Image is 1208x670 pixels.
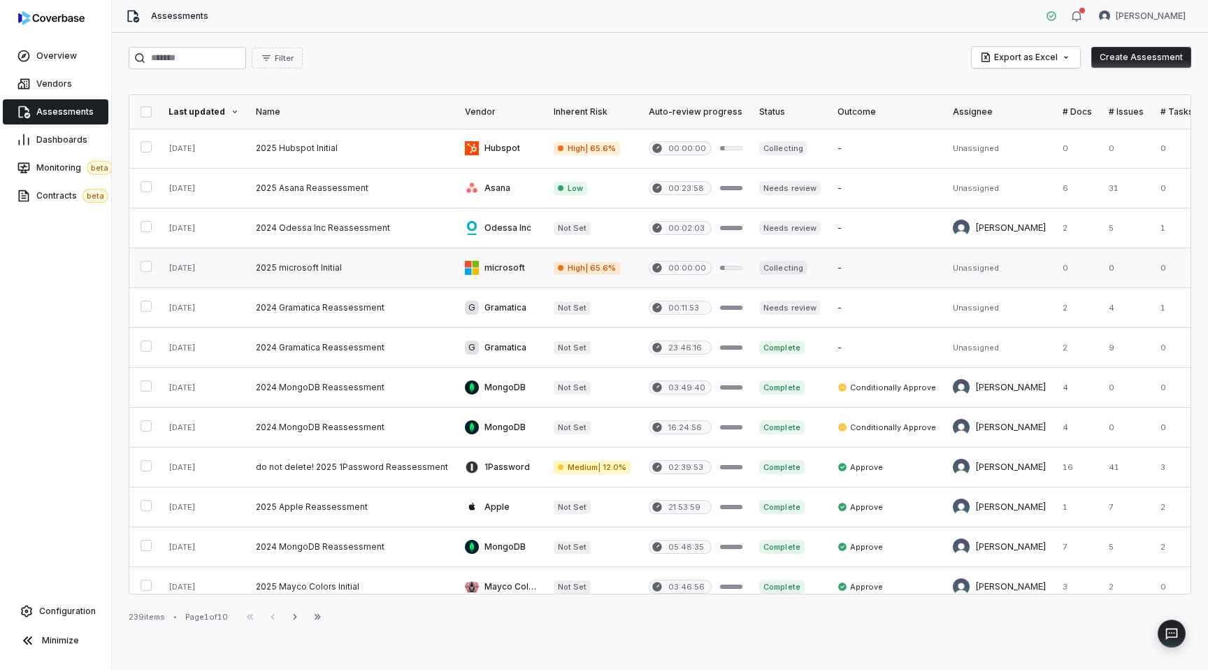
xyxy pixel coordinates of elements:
[168,106,239,117] div: Last updated
[1063,106,1092,117] div: # Docs
[829,328,944,368] td: -
[759,106,820,117] div: Status
[275,53,294,64] span: Filter
[1091,47,1191,68] button: Create Assessment
[36,189,108,203] span: Contracts
[3,183,108,208] a: Contractsbeta
[36,106,94,117] span: Assessments
[953,539,970,555] img: Lili Jiang avatar
[42,635,79,646] span: Minimize
[6,627,106,655] button: Minimize
[151,10,208,22] span: Assessments
[554,106,632,117] div: Inherent Risk
[87,161,113,175] span: beta
[3,99,108,124] a: Assessments
[953,499,970,515] img: Lili Jiang avatar
[3,127,108,152] a: Dashboards
[36,134,87,145] span: Dashboards
[829,129,944,169] td: -
[1091,6,1194,27] button: Lili Jiang avatar[PERSON_NAME]
[129,612,165,622] div: 239 items
[649,106,742,117] div: Auto-review progress
[18,11,85,25] img: logo-D7KZi-bG.svg
[6,599,106,624] a: Configuration
[465,106,537,117] div: Vendor
[1116,10,1186,22] span: [PERSON_NAME]
[829,288,944,328] td: -
[1099,10,1110,22] img: Lili Jiang avatar
[953,419,970,436] img: Lili Jiang avatar
[252,48,303,69] button: Filter
[36,78,72,90] span: Vendors
[3,71,108,97] a: Vendors
[36,50,77,62] span: Overview
[173,612,177,622] div: •
[972,47,1080,68] button: Export as Excel
[185,612,228,622] div: Page 1 of 10
[82,189,108,203] span: beta
[953,106,1046,117] div: Assignee
[829,208,944,248] td: -
[3,43,108,69] a: Overview
[953,578,970,595] img: Lili Jiang avatar
[829,169,944,208] td: -
[39,606,96,617] span: Configuration
[1160,106,1193,117] div: # Tasks
[953,379,970,396] img: Lili Jiang avatar
[953,459,970,476] img: Lili Jiang avatar
[256,106,448,117] div: Name
[837,106,936,117] div: Outcome
[1109,106,1144,117] div: # Issues
[36,161,113,175] span: Monitoring
[3,155,108,180] a: Monitoringbeta
[829,248,944,288] td: -
[953,220,970,236] img: Lili Jiang avatar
